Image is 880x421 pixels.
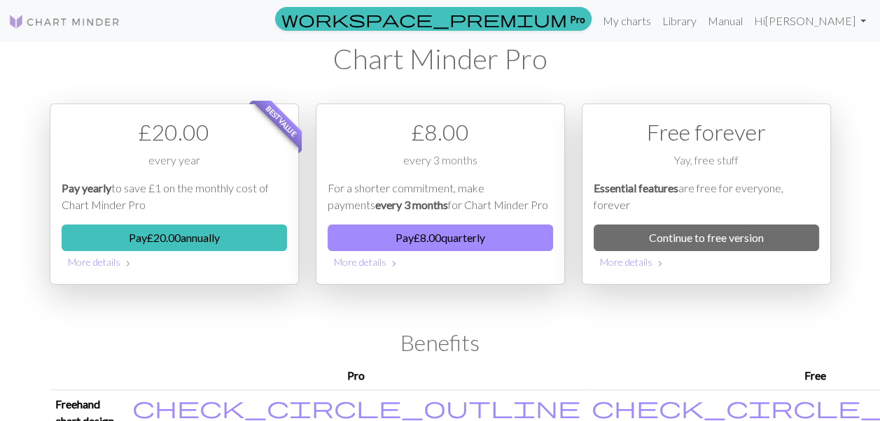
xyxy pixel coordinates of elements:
[702,7,748,35] a: Manual
[50,104,299,285] div: Payment option 1
[594,224,819,251] a: Continue to free version
[328,251,553,273] button: More details
[8,13,120,30] img: Logo
[316,104,565,285] div: Payment option 2
[328,115,553,149] div: £ 8.00
[375,198,448,211] em: every 3 months
[62,251,287,273] button: More details
[594,115,819,149] div: Free forever
[62,115,287,149] div: £ 20.00
[251,92,311,151] span: Best value
[123,257,134,271] span: chevron_right
[582,104,831,285] div: Free option
[594,251,819,273] button: More details
[655,257,666,271] span: chevron_right
[62,181,111,194] em: Pay yearly
[50,42,831,76] h1: Chart Minder Pro
[132,396,580,418] i: Included
[657,7,702,35] a: Library
[62,152,287,180] div: every year
[597,7,657,35] a: My charts
[62,224,287,251] button: Pay£20.00annually
[594,180,819,213] p: are free for everyone, forever
[594,152,819,180] div: Yay, free stuff
[62,180,287,213] p: to save £1 on the monthly cost of Chart Minder Pro
[132,394,580,420] span: check_circle_outline
[281,9,567,29] span: workspace_premium
[275,7,592,31] a: Pro
[50,329,831,356] h2: Benefits
[594,181,678,194] em: Essential features
[127,362,586,390] th: Pro
[328,180,553,213] p: For a shorter commitment, make payments for Chart Minder Pro
[389,257,400,271] span: chevron_right
[328,224,553,251] button: Pay£8.00quarterly
[328,152,553,180] div: every 3 months
[748,7,872,35] a: Hi[PERSON_NAME]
